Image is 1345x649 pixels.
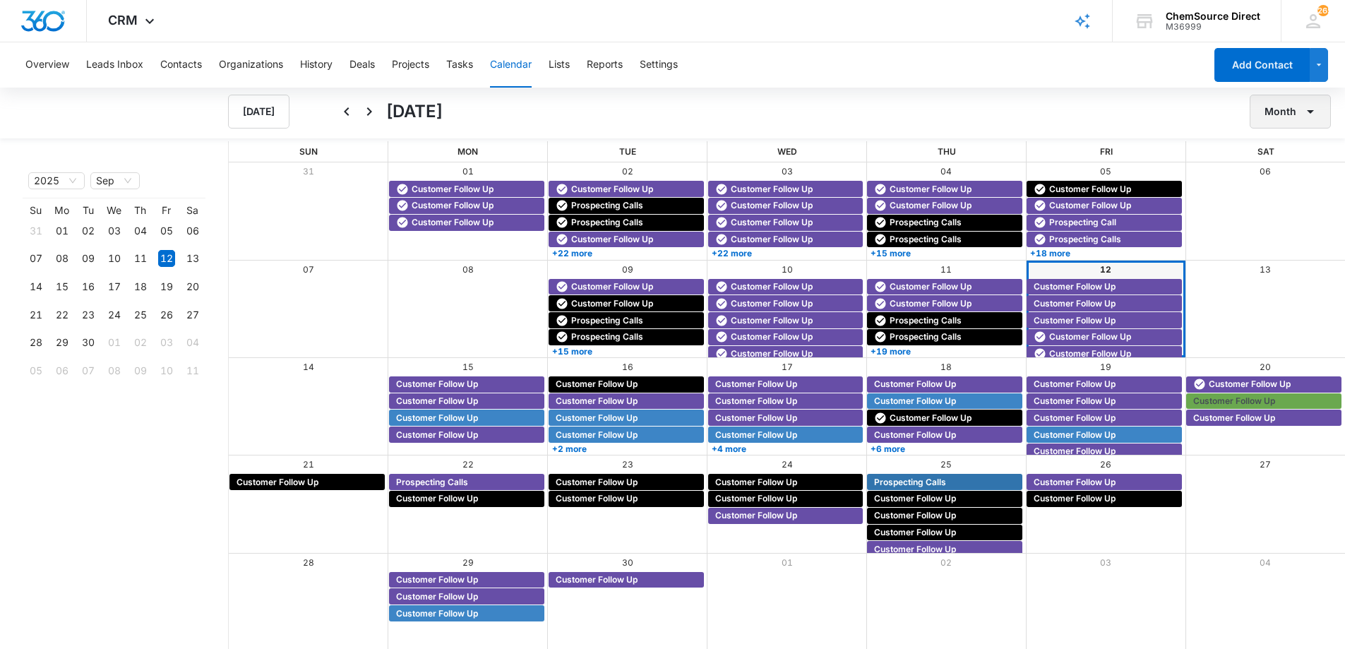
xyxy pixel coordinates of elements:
td: 2025-09-15 [49,273,75,301]
button: [DATE] [228,95,289,129]
a: 19 [1100,362,1111,372]
span: 2025 [34,173,79,189]
div: 10 [158,362,175,379]
a: 13 [1260,264,1271,275]
div: Customer Follow Up [393,216,541,229]
span: Customer Follow Up [556,378,638,391]
div: 03 [106,222,123,239]
a: 29 [462,557,474,568]
div: Customer Follow Up [712,331,860,343]
a: +22 more [549,248,704,258]
td: 2025-10-02 [127,329,153,357]
a: 04 [1260,557,1271,568]
span: Sun [299,146,318,157]
div: Customer Follow Up [871,412,1019,424]
div: 17 [106,278,123,295]
div: Customer Follow Up [552,233,700,246]
td: 2025-09-01 [49,217,75,245]
div: Customer Follow Up [1030,347,1178,360]
td: 2025-09-05 [153,217,179,245]
button: Next [358,100,381,123]
td: 2025-09-29 [49,329,75,357]
span: Customer Follow Up [1034,297,1116,310]
span: Customer Follow Up [571,233,653,246]
span: Customer Follow Up [571,183,653,196]
div: 25 [132,306,149,323]
span: Customer Follow Up [731,233,813,246]
button: Leads Inbox [86,42,143,88]
td: 2025-09-12 [153,245,179,273]
span: Customer Follow Up [556,395,638,407]
td: 2025-09-22 [49,301,75,329]
div: 01 [106,334,123,351]
a: +18 more [1027,248,1182,258]
span: Customer Follow Up [715,412,797,424]
button: Month [1250,95,1331,129]
a: 25 [940,459,952,470]
div: Customer Follow Up [871,183,1019,196]
div: 02 [132,334,149,351]
td: 2025-09-18 [127,273,153,301]
div: Customer Follow Up [1030,429,1178,441]
div: Customer Follow Up [1030,314,1178,327]
div: 11 [132,250,149,267]
th: Mo [49,204,75,217]
div: 14 [28,278,44,295]
a: 09 [622,264,633,275]
div: Prospecting Calls [871,476,1019,489]
span: Customer Follow Up [237,476,318,489]
div: 06 [184,222,201,239]
a: +4 more [708,443,863,454]
button: Deals [349,42,375,88]
div: 18 [132,278,149,295]
span: Customer Follow Up [874,378,956,391]
span: Prospecting Calls [571,314,643,327]
div: 05 [28,362,44,379]
div: Prospecting Calls [871,216,1019,229]
div: 21 [28,306,44,323]
a: 14 [303,362,314,372]
div: Prospecting Calls [1030,233,1178,246]
div: Customer Follow Up [1030,412,1178,424]
div: Prospecting Calls [552,216,700,229]
span: Customer Follow Up [1034,280,1116,293]
td: 2025-10-07 [75,357,101,385]
span: Customer Follow Up [715,395,797,407]
div: Customer Follow Up [712,199,860,212]
th: Fr [153,204,179,217]
a: +6 more [867,443,1022,454]
a: 21 [303,459,314,470]
div: Prospecting Calls [552,331,700,343]
td: 2025-10-01 [101,329,127,357]
td: 2025-09-30 [75,329,101,357]
button: Reports [587,42,623,88]
div: 07 [28,250,44,267]
div: Prospecting Call [1030,216,1178,229]
div: 04 [184,334,201,351]
div: Customer Follow Up [712,347,860,360]
td: 2025-10-10 [153,357,179,385]
div: Customer Follow Up [1030,378,1178,391]
a: 08 [462,264,474,275]
span: Customer Follow Up [890,297,972,310]
span: Customer Follow Up [571,297,653,310]
div: Customer Follow Up [1030,297,1178,310]
div: 27 [184,306,201,323]
a: 27 [1260,459,1271,470]
div: Customer Follow Up [552,412,700,424]
div: Customer Follow Up [712,216,860,229]
div: 07 [80,362,97,379]
div: Customer Follow Up [552,280,700,293]
a: 22 [462,459,474,470]
div: 28 [28,334,44,351]
span: Prospecting Calls [890,216,962,229]
span: Prospecting Calls [571,216,643,229]
a: 28 [303,557,314,568]
div: Customer Follow Up [552,429,700,441]
span: Customer Follow Up [556,476,638,489]
span: Customer Follow Up [890,280,972,293]
div: Customer Follow Up [712,395,860,407]
div: Customer Follow Up [712,314,860,327]
div: Customer Follow Up [552,378,700,391]
div: account id [1166,22,1260,32]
